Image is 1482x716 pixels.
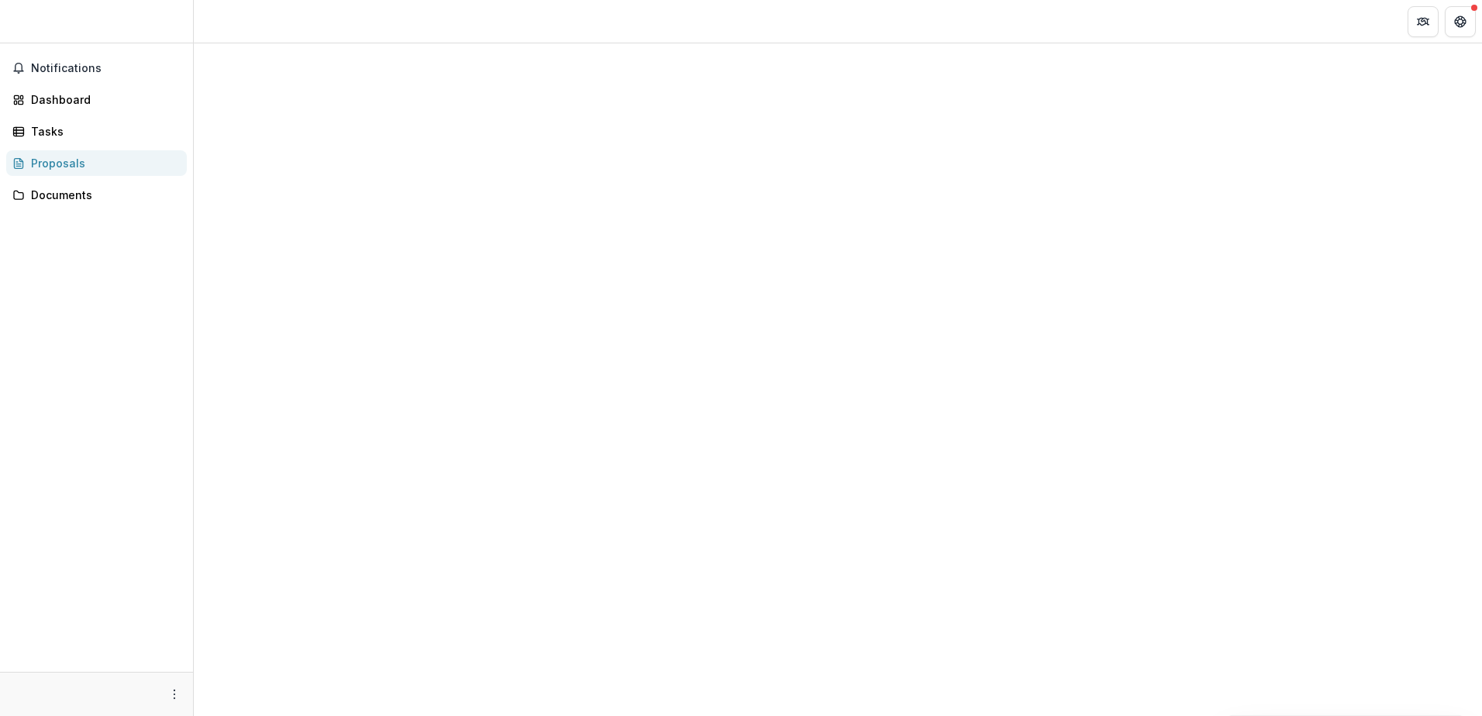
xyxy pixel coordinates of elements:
[1445,6,1476,37] button: Get Help
[6,119,187,144] a: Tasks
[31,155,174,171] div: Proposals
[31,91,174,108] div: Dashboard
[6,182,187,208] a: Documents
[165,685,184,704] button: More
[6,56,187,81] button: Notifications
[6,87,187,112] a: Dashboard
[6,150,187,176] a: Proposals
[31,187,174,203] div: Documents
[1408,6,1439,37] button: Partners
[31,62,181,75] span: Notifications
[31,123,174,139] div: Tasks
